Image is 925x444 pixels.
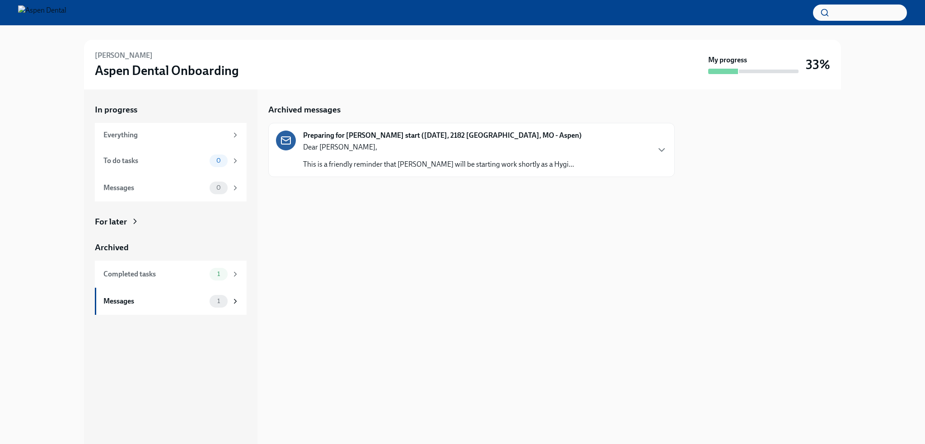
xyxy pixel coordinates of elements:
div: To do tasks [103,156,206,166]
span: 0 [211,157,226,164]
div: Everything [103,130,228,140]
a: Everything [95,123,247,147]
a: Completed tasks1 [95,261,247,288]
div: Messages [103,296,206,306]
strong: Preparing for [PERSON_NAME] start ([DATE], 2182 [GEOGRAPHIC_DATA], MO - Aspen) [303,131,582,140]
p: Dear [PERSON_NAME], [303,142,574,152]
h5: Archived messages [268,104,341,116]
div: Completed tasks [103,269,206,279]
div: Messages [103,183,206,193]
span: 1 [212,298,225,304]
h3: 33% [806,56,830,73]
a: Messages0 [95,174,247,201]
strong: My progress [708,55,747,65]
span: 0 [211,184,226,191]
a: Messages1 [95,288,247,315]
div: For later [95,216,127,228]
img: Aspen Dental [18,5,66,20]
a: In progress [95,104,247,116]
a: Archived [95,242,247,253]
p: This is a friendly reminder that [PERSON_NAME] will be starting work shortly as a Hygi... [303,159,574,169]
a: For later [95,216,247,228]
span: 1 [212,271,225,277]
h6: [PERSON_NAME] [95,51,153,61]
h3: Aspen Dental Onboarding [95,62,239,79]
a: To do tasks0 [95,147,247,174]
